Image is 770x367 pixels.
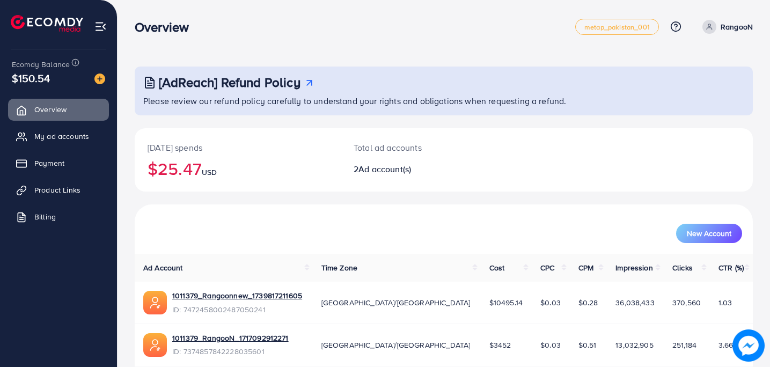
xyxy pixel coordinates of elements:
[143,333,167,357] img: ic-ads-acc.e4c84228.svg
[718,340,734,350] span: 3.66
[321,297,471,308] span: [GEOGRAPHIC_DATA]/[GEOGRAPHIC_DATA]
[202,167,217,178] span: USD
[578,262,593,273] span: CPM
[12,59,70,70] span: Ecomdy Balance
[12,70,50,86] span: $150.54
[615,340,654,350] span: 13,032,905
[354,164,482,174] h2: 2
[489,340,511,350] span: $3452
[94,74,105,84] img: image
[354,141,482,154] p: Total ad accounts
[11,15,83,32] img: logo
[34,211,56,222] span: Billing
[578,340,597,350] span: $0.51
[148,158,328,179] h2: $25.47
[732,329,765,362] img: image
[718,262,744,273] span: CTR (%)
[358,163,411,175] span: Ad account(s)
[584,24,650,31] span: metap_pakistan_001
[172,346,289,357] span: ID: 7374857842228035601
[718,297,732,308] span: 1.03
[687,230,731,237] span: New Account
[8,99,109,120] a: Overview
[321,262,357,273] span: Time Zone
[575,19,659,35] a: metap_pakistan_001
[578,297,598,308] span: $0.28
[489,262,505,273] span: Cost
[321,340,471,350] span: [GEOGRAPHIC_DATA]/[GEOGRAPHIC_DATA]
[8,206,109,227] a: Billing
[672,262,693,273] span: Clicks
[159,75,300,90] h3: [AdReach] Refund Policy
[172,304,302,315] span: ID: 7472458002487050241
[489,297,523,308] span: $10495.14
[615,297,655,308] span: 36,038,433
[8,179,109,201] a: Product Links
[143,291,167,314] img: ic-ads-acc.e4c84228.svg
[698,20,753,34] a: RangooN
[94,20,107,33] img: menu
[34,104,67,115] span: Overview
[615,262,653,273] span: Impression
[8,126,109,147] a: My ad accounts
[148,141,328,154] p: [DATE] spends
[172,290,302,301] a: 1011379_Rangoonnew_1739817211605
[34,131,89,142] span: My ad accounts
[34,158,64,168] span: Payment
[135,19,197,35] h3: Overview
[672,297,701,308] span: 370,560
[143,94,746,107] p: Please review our refund policy carefully to understand your rights and obligations when requesti...
[34,185,80,195] span: Product Links
[676,224,742,243] button: New Account
[540,262,554,273] span: CPC
[8,152,109,174] a: Payment
[672,340,696,350] span: 251,184
[540,297,561,308] span: $0.03
[172,333,289,343] a: 1011379_RangooN_1717092912271
[143,262,183,273] span: Ad Account
[721,20,753,33] p: RangooN
[540,340,561,350] span: $0.03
